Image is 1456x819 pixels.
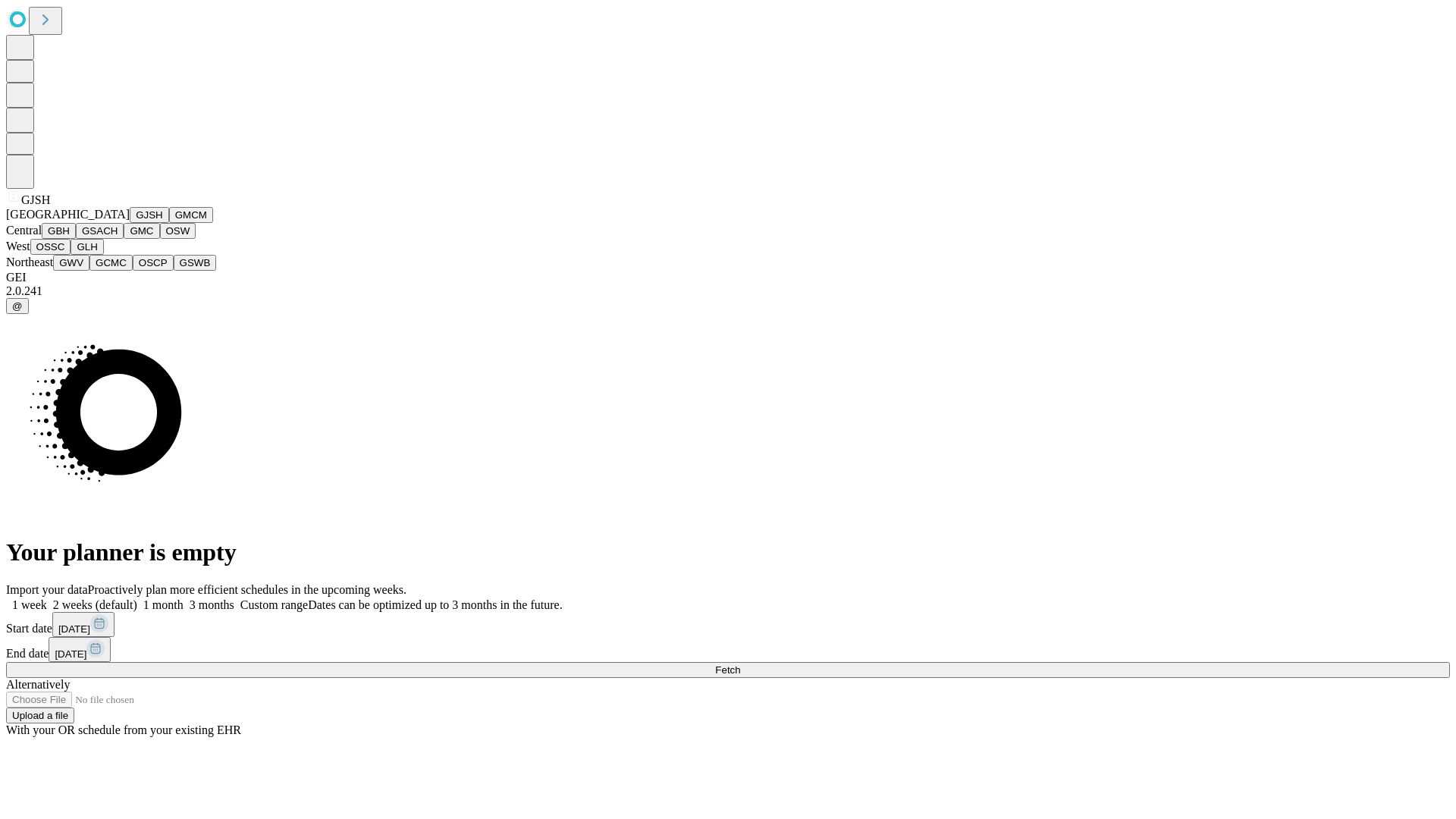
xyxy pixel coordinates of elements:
[174,255,217,271] button: GSWB
[6,662,1450,678] button: Fetch
[12,300,23,312] span: @
[76,223,124,239] button: GSACH
[55,648,86,660] span: [DATE]
[6,224,42,237] span: Central
[133,255,174,271] button: OSCP
[6,284,1450,298] div: 2.0.241
[169,207,213,223] button: GMCM
[190,598,234,611] span: 3 months
[6,723,241,736] span: With your OR schedule from your existing EHR
[240,598,308,611] span: Custom range
[53,598,137,611] span: 2 weeks (default)
[6,583,88,596] span: Import your data
[58,623,90,635] span: [DATE]
[49,637,111,662] button: [DATE]
[52,612,115,637] button: [DATE]
[21,193,50,206] span: GJSH
[6,612,1450,637] div: Start date
[143,598,184,611] span: 1 month
[71,239,103,255] button: GLH
[6,240,30,253] span: West
[6,637,1450,662] div: End date
[42,223,76,239] button: GBH
[6,208,130,221] span: [GEOGRAPHIC_DATA]
[12,598,47,611] span: 1 week
[160,223,196,239] button: OSW
[6,298,29,314] button: @
[30,239,71,255] button: OSSC
[6,256,53,268] span: Northeast
[53,255,89,271] button: GWV
[6,708,74,723] button: Upload a file
[6,538,1450,566] h1: Your planner is empty
[308,598,562,611] span: Dates can be optimized up to 3 months in the future.
[88,583,406,596] span: Proactively plan more efficient schedules in the upcoming weeks.
[130,207,169,223] button: GJSH
[6,678,70,691] span: Alternatively
[89,255,133,271] button: GCMC
[6,271,1450,284] div: GEI
[715,664,740,676] span: Fetch
[124,223,159,239] button: GMC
